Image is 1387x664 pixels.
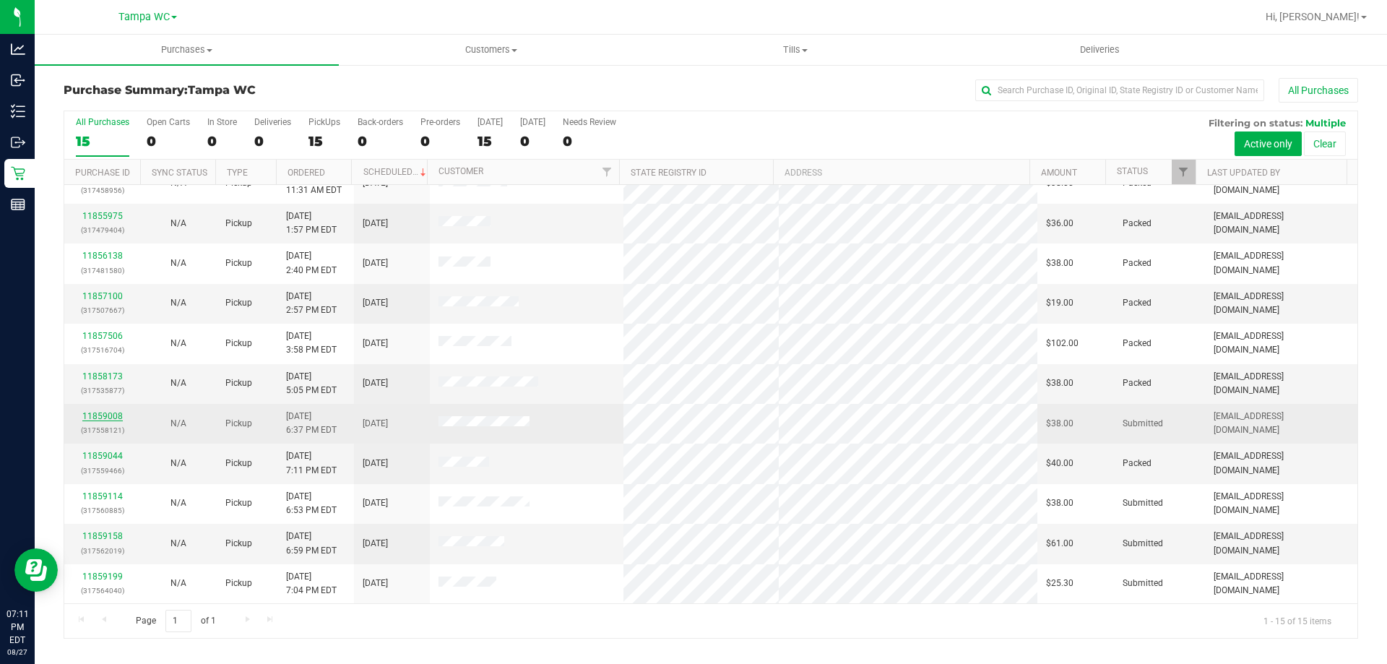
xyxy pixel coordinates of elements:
[73,464,131,478] p: (317559466)
[1123,376,1151,390] span: Packed
[170,498,186,508] span: Not Applicable
[170,496,186,510] button: N/A
[1214,410,1349,437] span: [EMAIL_ADDRESS][DOMAIN_NAME]
[170,218,186,228] span: Not Applicable
[1279,78,1358,103] button: All Purchases
[286,249,337,277] span: [DATE] 2:40 PM EDT
[82,531,123,541] a: 11859158
[118,11,170,23] span: Tampa WC
[1214,449,1349,477] span: [EMAIL_ADDRESS][DOMAIN_NAME]
[1117,166,1148,176] a: Status
[643,35,947,65] a: Tills
[170,378,186,388] span: Not Applicable
[64,84,495,97] h3: Purchase Summary:
[73,423,131,437] p: (317558121)
[478,117,503,127] div: [DATE]
[82,251,123,261] a: 11856138
[11,135,25,150] inline-svg: Outbound
[170,577,186,590] button: N/A
[82,411,123,421] a: 11859008
[1046,577,1073,590] span: $25.30
[225,537,252,551] span: Pickup
[170,298,186,308] span: Not Applicable
[170,258,186,268] span: Not Applicable
[170,337,186,350] button: N/A
[170,538,186,548] span: Not Applicable
[7,647,28,657] p: 08/27
[75,168,130,178] a: Purchase ID
[1214,290,1349,317] span: [EMAIL_ADDRESS][DOMAIN_NAME]
[227,168,248,178] a: Type
[631,168,707,178] a: State Registry ID
[170,418,186,428] span: Not Applicable
[286,410,337,437] span: [DATE] 6:37 PM EDT
[1046,256,1073,270] span: $38.00
[82,451,123,461] a: 11859044
[225,417,252,431] span: Pickup
[147,117,190,127] div: Open Carts
[363,296,388,310] span: [DATE]
[420,117,460,127] div: Pre-orders
[1046,417,1073,431] span: $38.00
[1214,370,1349,397] span: [EMAIL_ADDRESS][DOMAIN_NAME]
[225,217,252,230] span: Pickup
[82,572,123,582] a: 11859199
[147,133,190,150] div: 0
[225,337,252,350] span: Pickup
[73,504,131,517] p: (317560885)
[82,371,123,381] a: 11858173
[358,133,403,150] div: 0
[286,570,337,598] span: [DATE] 7:04 PM EDT
[11,166,25,181] inline-svg: Retail
[188,83,256,97] span: Tampa WC
[170,376,186,390] button: N/A
[170,537,186,551] button: N/A
[152,168,207,178] a: Sync Status
[1304,131,1346,156] button: Clear
[363,256,388,270] span: [DATE]
[1172,160,1196,184] a: Filter
[1252,610,1343,631] span: 1 - 15 of 15 items
[73,303,131,317] p: (317507667)
[1123,256,1151,270] span: Packed
[1123,496,1163,510] span: Submitted
[520,133,545,150] div: 0
[170,458,186,468] span: Not Applicable
[1123,217,1151,230] span: Packed
[170,217,186,230] button: N/A
[35,43,339,56] span: Purchases
[1060,43,1139,56] span: Deliveries
[1046,457,1073,470] span: $40.00
[363,337,388,350] span: [DATE]
[35,35,339,65] a: Purchases
[1207,168,1280,178] a: Last Updated By
[286,449,337,477] span: [DATE] 7:11 PM EDT
[1235,131,1302,156] button: Active only
[1123,417,1163,431] span: Submitted
[1123,457,1151,470] span: Packed
[124,610,228,632] span: Page of 1
[73,184,131,197] p: (317458956)
[1214,249,1349,277] span: [EMAIL_ADDRESS][DOMAIN_NAME]
[1046,376,1073,390] span: $38.00
[1046,337,1079,350] span: $102.00
[225,457,252,470] span: Pickup
[363,577,388,590] span: [DATE]
[520,117,545,127] div: [DATE]
[1041,168,1077,178] a: Amount
[363,167,429,177] a: Scheduled
[286,370,337,397] span: [DATE] 5:05 PM EDT
[170,578,186,588] span: Not Applicable
[308,133,340,150] div: 15
[420,133,460,150] div: 0
[207,117,237,127] div: In Store
[225,496,252,510] span: Pickup
[254,133,291,150] div: 0
[225,296,252,310] span: Pickup
[1123,296,1151,310] span: Packed
[207,133,237,150] div: 0
[11,73,25,87] inline-svg: Inbound
[286,210,337,237] span: [DATE] 1:57 PM EDT
[1046,537,1073,551] span: $61.00
[73,343,131,357] p: (317516704)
